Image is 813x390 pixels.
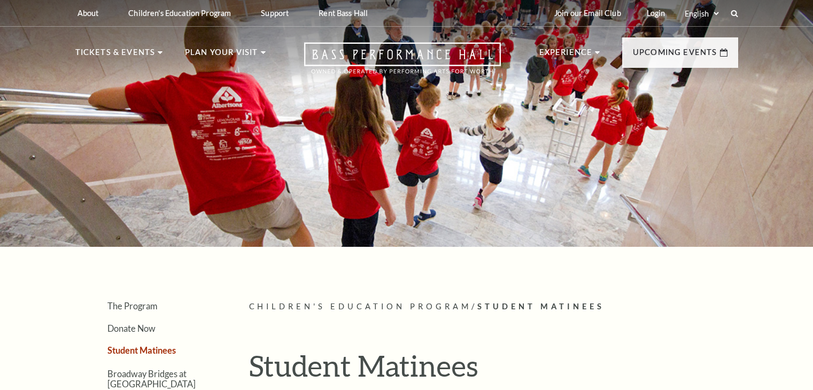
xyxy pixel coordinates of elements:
a: Broadway Bridges at [GEOGRAPHIC_DATA] [107,369,196,389]
p: Plan Your Visit [185,46,258,65]
p: Support [261,9,289,18]
p: Children's Education Program [128,9,231,18]
a: Donate Now [107,323,156,333]
span: Children's Education Program [249,302,472,311]
p: / [249,300,738,314]
a: The Program [107,301,157,311]
p: Upcoming Events [633,46,717,65]
span: Student Matinees [477,302,605,311]
p: Rent Bass Hall [319,9,368,18]
p: About [78,9,99,18]
p: Tickets & Events [75,46,156,65]
select: Select: [683,9,721,19]
p: Experience [539,46,593,65]
a: Student Matinees [107,345,176,355]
